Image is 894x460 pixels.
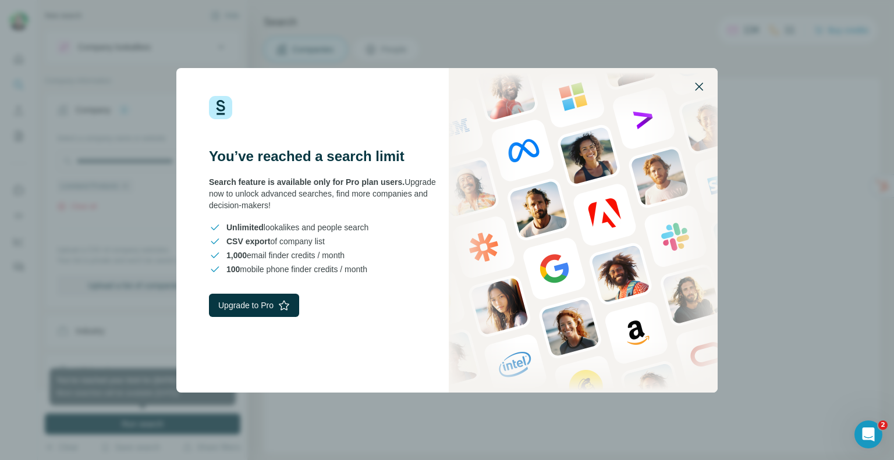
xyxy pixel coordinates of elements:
span: of company list [226,236,325,247]
span: Unlimited [226,223,264,232]
iframe: Intercom live chat [854,420,882,448]
span: 1,000 [226,251,247,260]
div: Upgrade now to unlock advanced searches, find more companies and decision-makers! [209,176,447,211]
h3: You’ve reached a search limit [209,147,447,166]
span: 100 [226,265,240,274]
button: Upgrade to Pro [209,294,299,317]
span: CSV export [226,237,270,246]
span: Search feature is available only for Pro plan users. [209,177,405,187]
span: 2 [878,420,888,430]
span: mobile phone finder credits / month [226,263,367,275]
span: email finder credits / month [226,249,345,261]
img: Surfe Logo [209,96,232,119]
img: Surfe Stock Photo - showing people and technologies [449,68,718,393]
span: lookalikes and people search [226,222,368,233]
